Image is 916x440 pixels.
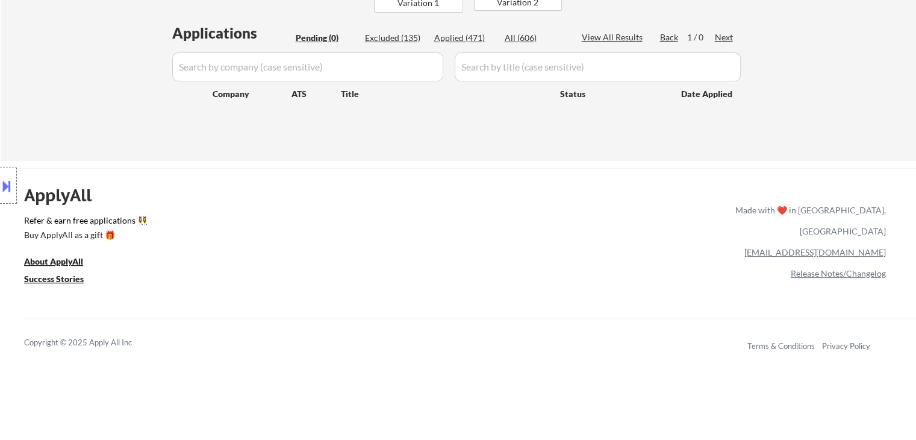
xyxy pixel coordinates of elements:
[365,32,425,44] div: Excluded (135)
[296,32,356,44] div: Pending (0)
[681,88,734,100] div: Date Applied
[731,200,886,242] div: Made with ❤️ in [GEOGRAPHIC_DATA], [GEOGRAPHIC_DATA]
[172,26,291,40] div: Applications
[822,341,870,351] a: Privacy Policy
[747,341,815,351] a: Terms & Conditions
[434,32,494,44] div: Applied (471)
[505,32,565,44] div: All (606)
[24,216,484,229] a: Refer & earn free applications 👯‍♀️
[291,88,341,100] div: ATS
[582,31,646,43] div: View All Results
[213,88,291,100] div: Company
[341,88,549,100] div: Title
[455,52,741,81] input: Search by title (case sensitive)
[791,268,886,278] a: Release Notes/Changelog
[744,247,886,257] a: [EMAIL_ADDRESS][DOMAIN_NAME]
[687,31,715,43] div: 1 / 0
[660,31,679,43] div: Back
[172,52,443,81] input: Search by company (case sensitive)
[560,83,664,104] div: Status
[24,337,163,349] div: Copyright © 2025 Apply All Inc
[715,31,734,43] div: Next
